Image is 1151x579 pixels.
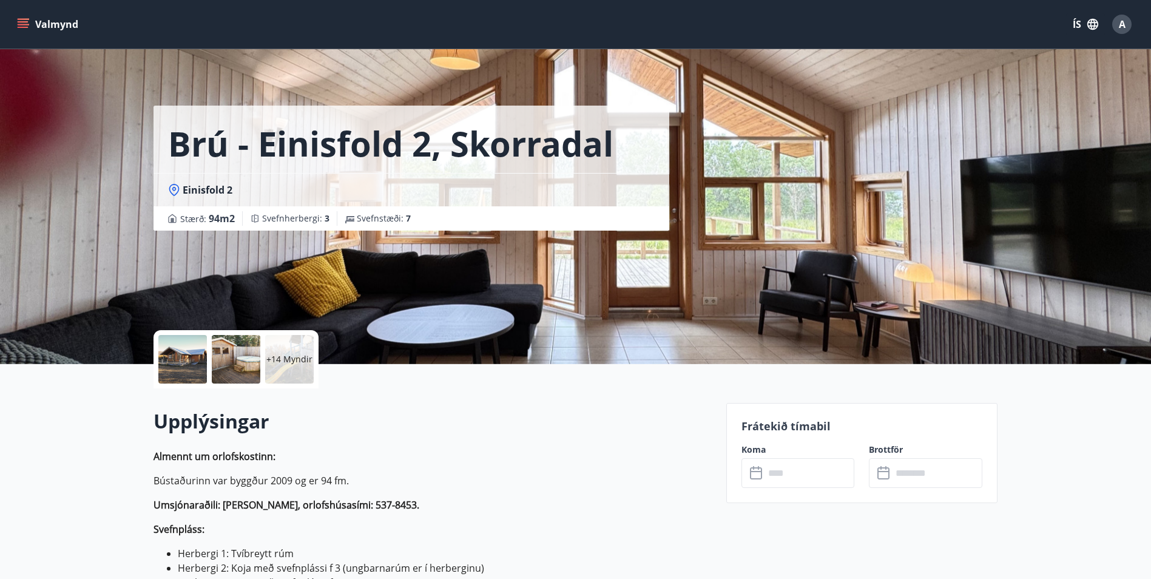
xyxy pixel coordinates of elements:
[869,444,982,456] label: Brottför
[154,450,275,463] strong: Almennt um orlofskostinn:
[180,211,235,226] span: Stærð :
[154,408,712,435] h2: Upplýsingar
[1119,18,1126,31] span: A
[262,212,329,225] span: Svefnherbergi :
[154,498,419,512] strong: Umsjónaraðili: [PERSON_NAME], orlofshúsasími: 537-8453.
[154,523,204,536] strong: Svefnpláss:
[15,13,83,35] button: menu
[178,561,712,575] li: Herbergi 2: Koja með svefnplássi f 3 (ungbarnarúm er í herberginu)
[1066,13,1105,35] button: ÍS
[357,212,411,225] span: Svefnstæði :
[154,473,712,488] p: Bústaðurinn var byggður 2009 og er 94 fm.
[325,212,329,224] span: 3
[741,418,983,434] p: Frátekið tímabil
[178,546,712,561] li: Herbergi 1: Tvíbreytt rúm
[209,212,235,225] span: 94 m2
[741,444,855,456] label: Koma
[168,120,613,166] h1: Brú - Einisfold 2, Skorradal
[406,212,411,224] span: 7
[266,353,312,365] p: +14 Myndir
[1107,10,1136,39] button: A
[183,183,232,197] span: Einisfold 2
